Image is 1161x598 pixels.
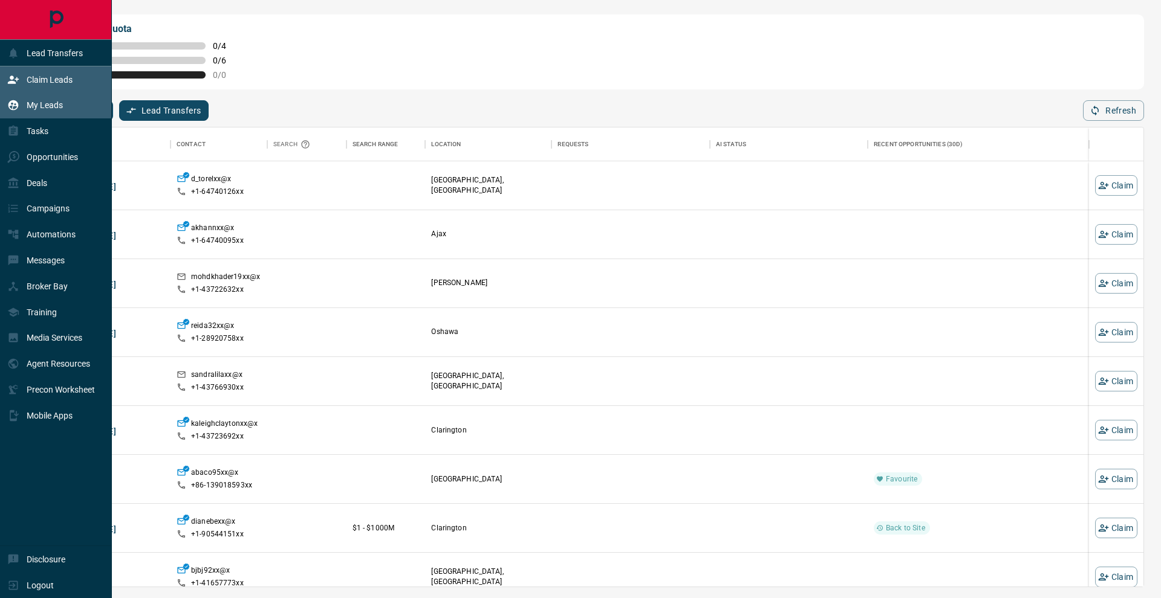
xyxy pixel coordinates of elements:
[1095,322,1137,342] button: Claim
[1095,273,1137,294] button: Claim
[431,278,545,288] p: [PERSON_NAME]
[65,22,239,36] p: My Daily Quota
[431,371,545,391] p: [GEOGRAPHIC_DATA], [GEOGRAPHIC_DATA]
[710,127,868,161] div: AI Status
[1095,518,1137,538] button: Claim
[191,480,252,490] p: +86- 139018593xx
[191,187,244,197] p: +1- 64740126xx
[171,127,267,161] div: Contact
[431,474,545,484] p: [GEOGRAPHIC_DATA]
[191,565,230,578] p: bjbj92xx@x
[1095,420,1137,440] button: Claim
[1095,469,1137,489] button: Claim
[431,229,545,239] p: Ajax
[874,127,963,161] div: Recent Opportunities (30d)
[431,567,545,587] p: [GEOGRAPHIC_DATA], [GEOGRAPHIC_DATA]
[346,127,426,161] div: Search Range
[1095,567,1137,587] button: Claim
[213,56,239,65] span: 0 / 6
[191,419,258,431] p: kaleighclaytonxx@x
[1095,175,1137,196] button: Claim
[191,223,234,236] p: akhannxx@x
[191,333,244,344] p: +1- 28920758xx
[431,175,545,196] p: [GEOGRAPHIC_DATA], [GEOGRAPHIC_DATA]
[191,468,238,480] p: abaco95xx@x
[425,127,551,161] div: Location
[868,127,1089,161] div: Recent Opportunities (30d)
[1095,224,1137,245] button: Claim
[716,127,746,161] div: AI Status
[44,127,171,161] div: Name
[119,100,209,121] button: Lead Transfers
[191,285,244,295] p: +1- 43722632xx
[191,174,231,187] p: d_torelxx@x
[191,529,244,539] p: +1- 90544151xx
[881,523,930,533] span: Back to Site
[213,41,239,51] span: 0 / 4
[191,431,244,442] p: +1- 43723692xx
[1095,371,1137,391] button: Claim
[191,321,234,333] p: reida32xx@x
[558,127,588,161] div: Requests
[353,127,398,161] div: Search Range
[353,522,420,533] p: $1 - $1000M
[431,127,461,161] div: Location
[431,425,545,436] p: Clarington
[213,70,239,80] span: 0 / 0
[431,327,545,337] p: Oshawa
[1083,100,1144,121] button: Refresh
[177,127,206,161] div: Contact
[431,523,545,533] p: Clarington
[273,127,313,161] div: Search
[191,578,244,588] p: +1- 41657773xx
[191,370,242,382] p: sandralilaxx@x
[191,382,244,393] p: +1- 43766930xx
[191,236,244,246] p: +1- 64740095xx
[191,272,260,285] p: mohdkhader19xx@x
[191,516,235,529] p: dianebexx@x
[881,474,922,484] span: Favourite
[551,127,709,161] div: Requests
